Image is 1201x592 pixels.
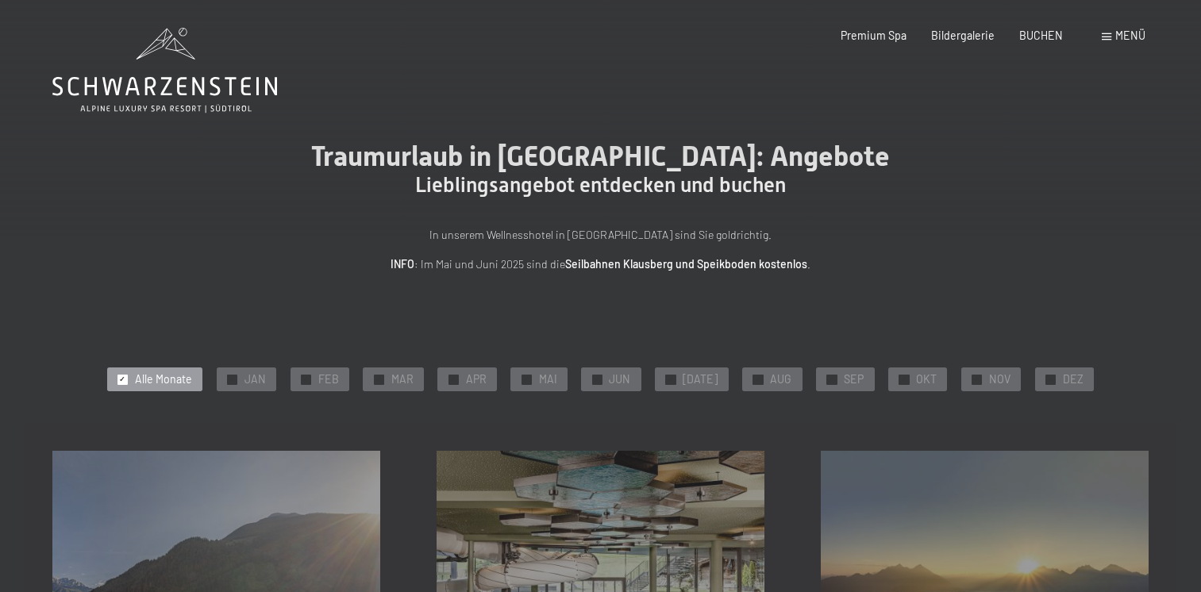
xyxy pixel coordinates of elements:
[1048,375,1054,384] span: ✓
[119,375,125,384] span: ✓
[1063,371,1084,387] span: DEZ
[841,29,907,42] a: Premium Spa
[609,371,630,387] span: JUN
[229,375,235,384] span: ✓
[1019,29,1063,42] a: BUCHEN
[844,371,864,387] span: SEP
[668,375,674,384] span: ✓
[252,256,950,274] p: : Im Mai und Juni 2025 sind die .
[1115,29,1145,42] span: Menü
[829,375,835,384] span: ✓
[302,375,309,384] span: ✓
[755,375,761,384] span: ✓
[594,375,600,384] span: ✓
[565,257,807,271] strong: Seilbahnen Klausberg und Speikboden kostenlos
[931,29,995,42] a: Bildergalerie
[683,371,718,387] span: [DATE]
[252,226,950,244] p: In unserem Wellnesshotel in [GEOGRAPHIC_DATA] sind Sie goldrichtig.
[916,371,937,387] span: OKT
[974,375,980,384] span: ✓
[391,371,414,387] span: MAR
[415,173,786,197] span: Lieblingsangebot entdecken und buchen
[466,371,487,387] span: APR
[244,371,266,387] span: JAN
[450,375,456,384] span: ✓
[391,257,414,271] strong: INFO
[770,371,791,387] span: AUG
[901,375,907,384] span: ✓
[539,371,557,387] span: MAI
[135,371,192,387] span: Alle Monate
[375,375,382,384] span: ✓
[311,140,890,172] span: Traumurlaub in [GEOGRAPHIC_DATA]: Angebote
[523,375,529,384] span: ✓
[318,371,339,387] span: FEB
[989,371,1010,387] span: NOV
